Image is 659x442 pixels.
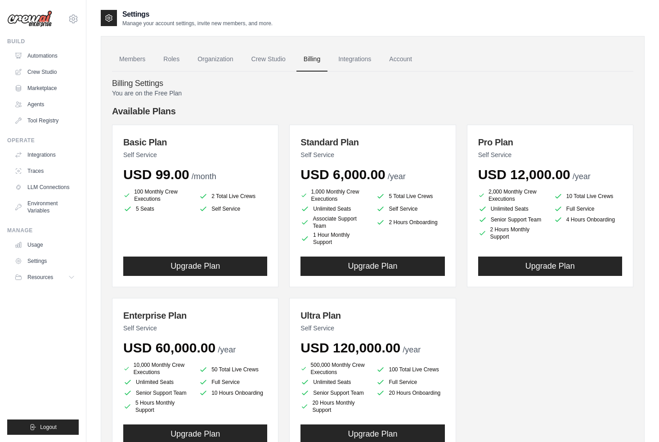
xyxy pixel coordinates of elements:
[156,47,187,72] a: Roles
[554,190,622,203] li: 10 Total Live Crews
[300,204,369,213] li: Unlimited Seats
[123,309,267,322] h3: Enterprise Plan
[190,47,240,72] a: Organization
[123,204,192,213] li: 5 Seats
[112,89,633,98] p: You are on the Free Plan
[122,20,273,27] p: Manage your account settings, invite new members, and more.
[122,9,273,20] h2: Settings
[478,226,547,240] li: 2 Hours Monthly Support
[112,105,633,117] h4: Available Plans
[382,47,419,72] a: Account
[11,180,79,194] a: LLM Connections
[300,215,369,230] li: Associate Support Team
[478,136,622,149] h3: Pro Plan
[478,204,547,213] li: Unlimited Seats
[376,388,444,397] li: 20 Hours Onboarding
[112,47,152,72] a: Members
[11,49,79,63] a: Automations
[300,136,444,149] h3: Standard Plan
[376,363,444,376] li: 100 Total Live Crews
[199,388,267,397] li: 10 Hours Onboarding
[11,270,79,284] button: Resources
[7,137,79,144] div: Operate
[123,167,189,182] span: USD 99.00
[199,190,267,203] li: 2 Total Live Crews
[376,215,444,230] li: 2 Hours Onboarding
[300,399,369,414] li: 20 Hours Monthly Support
[11,148,79,162] a: Integrations
[11,164,79,178] a: Traces
[123,388,192,397] li: Senior Support Team
[123,150,267,159] p: Self Service
[331,47,378,72] a: Integrations
[7,419,79,435] button: Logout
[300,150,444,159] p: Self Service
[300,361,369,376] li: 500,000 Monthly Crew Executions
[123,378,192,387] li: Unlimited Seats
[192,172,216,181] span: /month
[300,167,385,182] span: USD 6,000.00
[123,399,192,414] li: 5 Hours Monthly Support
[123,324,267,333] p: Self Service
[123,257,267,276] button: Upgrade Plan
[7,10,52,27] img: Logo
[478,257,622,276] button: Upgrade Plan
[554,215,622,224] li: 4 Hours Onboarding
[300,188,369,203] li: 1,000 Monthly Crew Executions
[11,196,79,218] a: Environment Variables
[11,238,79,252] a: Usage
[376,190,444,203] li: 5 Total Live Crews
[27,274,53,281] span: Resources
[199,378,267,387] li: Full Service
[296,47,327,72] a: Billing
[199,363,267,376] li: 50 Total Live Crews
[478,150,622,159] p: Self Service
[7,38,79,45] div: Build
[11,97,79,112] a: Agents
[123,136,267,149] h3: Basic Plan
[300,340,400,355] span: USD 120,000.00
[403,345,421,354] span: /year
[123,188,192,203] li: 100 Monthly Crew Executions
[11,65,79,79] a: Crew Studio
[478,167,570,182] span: USD 12,000.00
[300,231,369,246] li: 1 Hour Monthly Support
[40,424,57,431] span: Logout
[199,204,267,213] li: Self Service
[244,47,293,72] a: Crew Studio
[11,254,79,268] a: Settings
[112,79,633,89] h4: Billing Settings
[300,257,444,276] button: Upgrade Plan
[11,81,79,95] a: Marketplace
[376,204,444,213] li: Self Service
[554,204,622,213] li: Full Service
[573,172,591,181] span: /year
[478,215,547,224] li: Senior Support Team
[11,113,79,128] a: Tool Registry
[376,378,444,387] li: Full Service
[300,309,444,322] h3: Ultra Plan
[388,172,406,181] span: /year
[300,324,444,333] p: Self Service
[123,340,215,355] span: USD 60,000.00
[7,227,79,234] div: Manage
[218,345,236,354] span: /year
[123,361,192,376] li: 10,000 Monthly Crew Executions
[478,188,547,203] li: 2,000 Monthly Crew Executions
[300,378,369,387] li: Unlimited Seats
[300,388,369,397] li: Senior Support Team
